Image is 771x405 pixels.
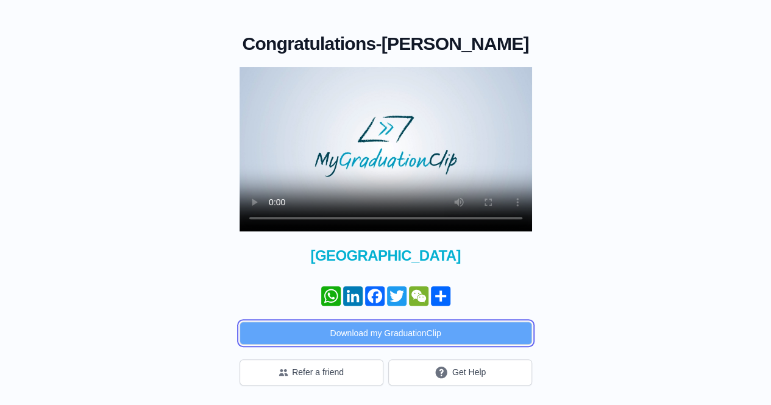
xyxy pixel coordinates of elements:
[342,286,364,306] a: LinkedIn
[240,359,383,386] button: Refer a friend
[386,286,408,306] a: Twitter
[240,322,532,345] button: Download my GraduationClip
[388,359,532,386] button: Get Help
[364,286,386,306] a: Facebook
[320,286,342,306] a: WhatsApp
[408,286,430,306] a: WeChat
[240,246,532,266] span: [GEOGRAPHIC_DATA]
[430,286,452,306] a: Share
[382,33,529,54] span: [PERSON_NAME]
[243,33,376,54] span: Congratulations
[240,33,532,55] h1: -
